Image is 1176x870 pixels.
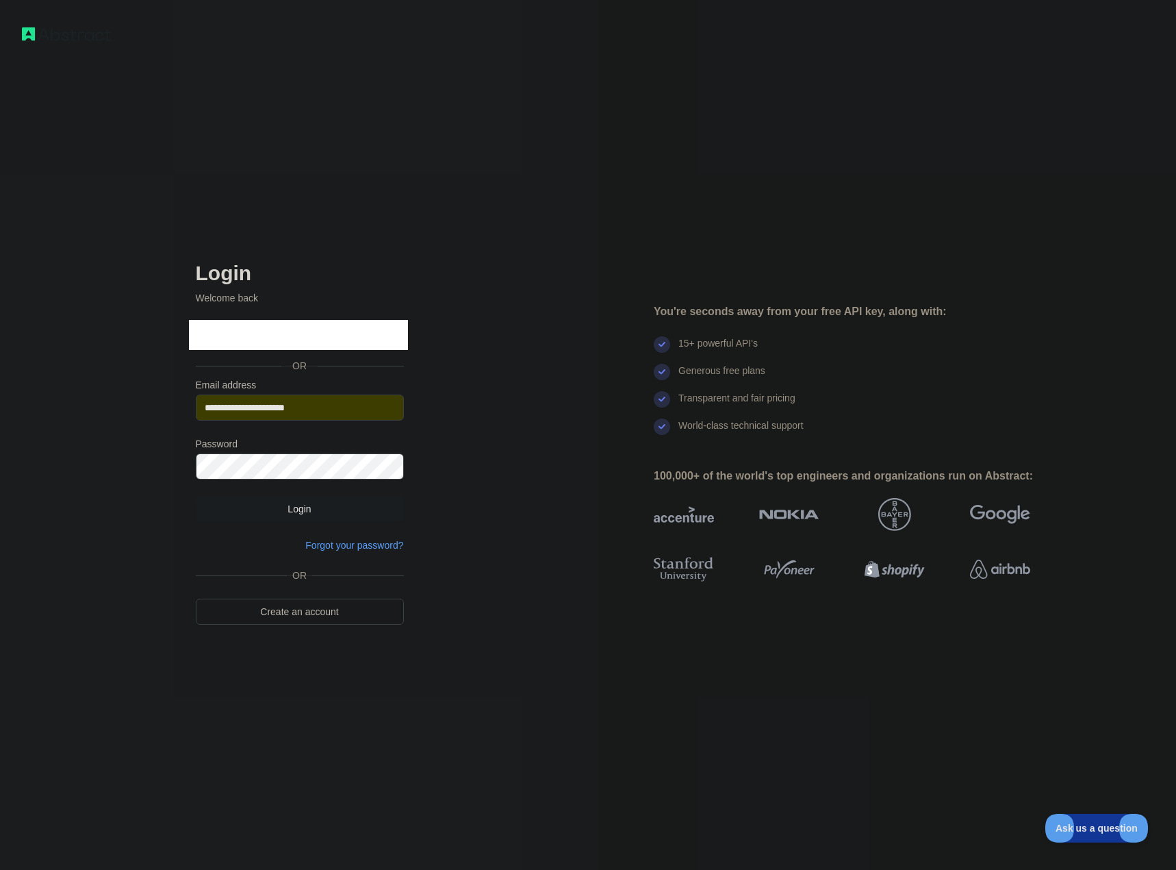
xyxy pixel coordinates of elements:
[189,320,408,350] iframe: Schaltfläche „Über Google anmelden“
[281,359,318,373] span: OR
[865,554,925,584] img: shopify
[678,336,758,364] div: 15+ powerful API's
[654,419,670,435] img: check mark
[196,437,404,451] label: Password
[654,498,714,531] img: accenture
[287,569,312,582] span: OR
[1045,814,1149,843] iframe: Toggle Customer Support
[878,498,911,531] img: bayer
[678,364,765,391] div: Generous free plans
[654,468,1074,484] div: 100,000+ of the world's top engineers and organizations run on Abstract:
[196,261,404,286] h2: Login
[678,391,795,419] div: Transparent and fair pricing
[678,419,804,446] div: World-class technical support
[196,291,404,305] p: Welcome back
[654,554,714,584] img: stanford university
[654,303,1074,320] div: You're seconds away from your free API key, along with:
[654,336,670,353] img: check mark
[22,27,111,41] img: Workflow
[970,498,1030,531] img: google
[196,599,404,625] a: Create an account
[196,496,404,522] button: Login
[970,554,1030,584] img: airbnb
[654,391,670,408] img: check mark
[759,554,819,584] img: payoneer
[654,364,670,380] img: check mark
[759,498,819,531] img: nokia
[305,540,403,551] a: Forgot your password?
[196,378,404,392] label: Email address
